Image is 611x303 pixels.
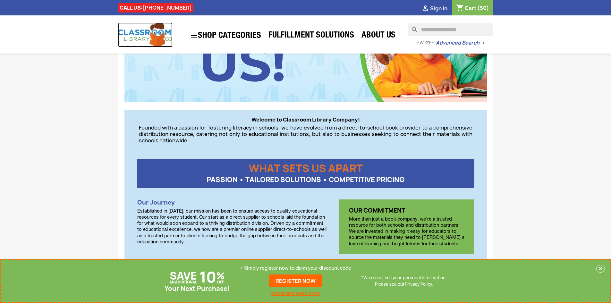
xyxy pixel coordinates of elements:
[118,22,173,47] img: Classroom Library Company
[137,199,327,206] h3: Our Journey
[265,29,357,42] a: Fulfillment Solutions
[421,5,447,12] a:  Sign in
[421,5,429,13] i: 
[436,40,484,46] a: Advanced Search→
[143,4,192,11] a: [PHONE_NUMBER]
[118,3,193,13] div: CALL US:
[417,39,436,46] span: - or try -
[187,29,264,43] a: SHOP CATEGORIES
[139,124,472,144] p: Founded with a passion for fostering literacy in schools, we have evolved from a direct-to-school...
[349,207,464,214] h3: OUR COMMITMENT
[139,116,472,123] p: Welcome to Classroom Library Company!
[349,216,464,247] p: More than just a book company, we're a trusted resource for both schools and distribution partner...
[408,23,493,36] input: Search
[137,159,474,172] p: WHAT SETS US APART
[477,4,489,12] span: (50)
[137,208,327,245] p: Established in [DATE], our mission has been to ensure access to quality educational resources for...
[408,23,416,31] i: search
[358,29,399,42] a: About Us
[456,4,489,12] a: Shopping cart link containing 50 product(s)
[465,4,476,12] span: Cart
[190,32,198,39] i: 
[430,5,447,12] span: Sign in
[479,40,484,46] span: →
[137,177,474,188] p: PASSION • TAILORED SOLUTIONS • COMPETITIVE PRICING
[456,4,464,12] i: shopping_cart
